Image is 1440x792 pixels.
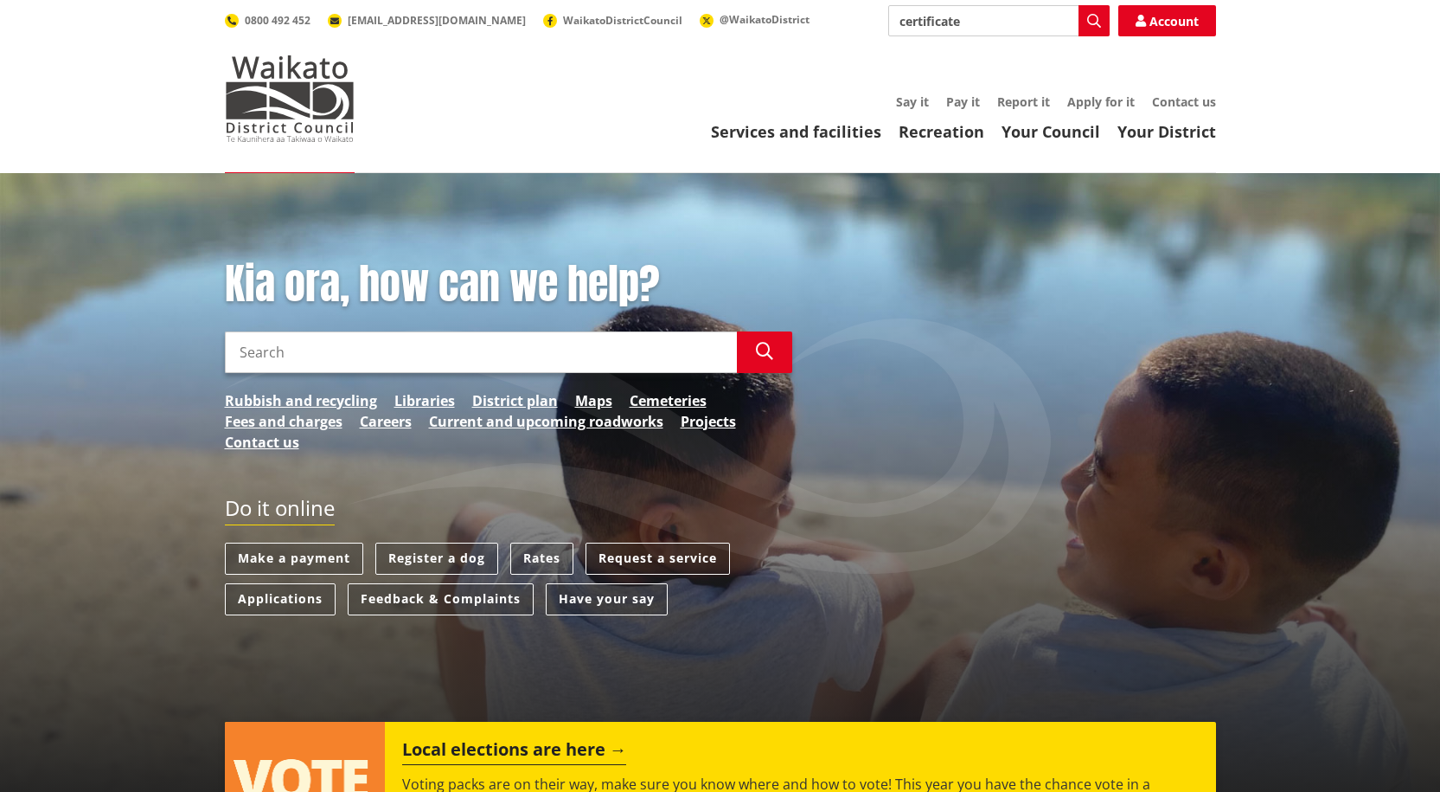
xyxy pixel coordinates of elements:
[888,5,1110,36] input: Search input
[429,411,663,432] a: Current and upcoming roadworks
[700,12,810,27] a: @WaikatoDistrict
[375,543,498,575] a: Register a dog
[630,390,707,411] a: Cemeteries
[681,411,736,432] a: Projects
[711,121,881,142] a: Services and facilities
[543,13,682,28] a: WaikatoDistrictCouncil
[225,332,737,373] input: Search input
[510,543,573,575] a: Rates
[1002,121,1100,142] a: Your Council
[1118,5,1216,36] a: Account
[360,411,412,432] a: Careers
[225,13,310,28] a: 0800 492 452
[720,12,810,27] span: @WaikatoDistrict
[348,13,526,28] span: [EMAIL_ADDRESS][DOMAIN_NAME]
[472,390,558,411] a: District plan
[899,121,984,142] a: Recreation
[225,496,335,526] h2: Do it online
[394,390,455,411] a: Libraries
[225,260,792,310] h1: Kia ora, how can we help?
[245,13,310,28] span: 0800 492 452
[225,543,363,575] a: Make a payment
[348,583,534,615] a: Feedback & Complaints
[225,55,355,142] img: Waikato District Council - Te Kaunihera aa Takiwaa o Waikato
[946,93,980,110] a: Pay it
[328,13,526,28] a: [EMAIL_ADDRESS][DOMAIN_NAME]
[1067,93,1135,110] a: Apply for it
[225,411,342,432] a: Fees and charges
[586,543,730,575] a: Request a service
[563,13,682,28] span: WaikatoDistrictCouncil
[997,93,1050,110] a: Report it
[225,390,377,411] a: Rubbish and recycling
[1152,93,1216,110] a: Contact us
[546,583,668,615] a: Have your say
[575,390,612,411] a: Maps
[896,93,929,110] a: Say it
[225,432,299,453] a: Contact us
[1117,121,1216,142] a: Your District
[402,739,626,765] h2: Local elections are here
[225,583,336,615] a: Applications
